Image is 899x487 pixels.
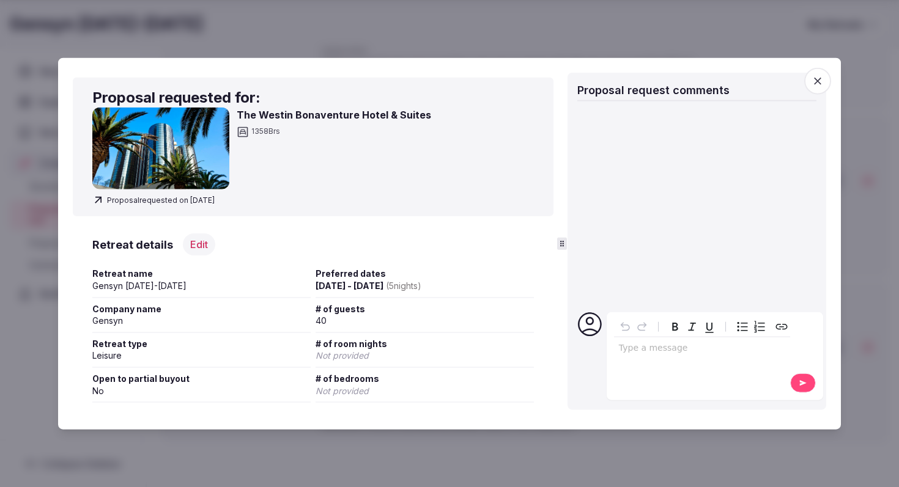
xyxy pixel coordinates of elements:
button: Create link [773,318,790,335]
span: Proposal request comments [577,83,730,96]
span: Not provided [316,350,369,361]
button: Bulleted list [734,318,751,335]
span: Preferred dates [316,268,534,280]
span: Open to partial buyout [92,373,311,385]
button: Underline [701,318,718,335]
span: # of bedrooms [316,373,534,385]
button: Edit [183,233,215,255]
span: [DATE] - [DATE] [316,280,421,291]
span: # of room nights [316,337,534,350]
h2: Proposal requested for: [92,87,534,108]
span: ( 5 night s ) [386,280,421,291]
div: Gensyn [92,315,311,327]
div: Leisure [92,350,311,362]
span: Not provided [316,385,369,395]
span: Proposal requested on [DATE] [92,194,215,207]
button: Italic [684,318,701,335]
div: No [92,384,311,397]
img: The Westin Bonaventure Hotel & Suites [92,108,229,189]
button: Bold [667,318,684,335]
div: toggle group [734,318,768,335]
div: 40 [316,315,534,327]
h3: Retreat details [92,237,173,252]
div: editable markdown [614,337,790,362]
button: Numbered list [751,318,768,335]
h3: The Westin Bonaventure Hotel & Suites [237,108,431,122]
span: # of guests [316,302,534,315]
span: Retreat type [92,337,311,350]
span: 1358 Brs [251,126,280,137]
span: Company name [92,302,311,315]
span: Retreat name [92,268,311,280]
div: Gensyn [DATE]-[DATE] [92,280,311,292]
